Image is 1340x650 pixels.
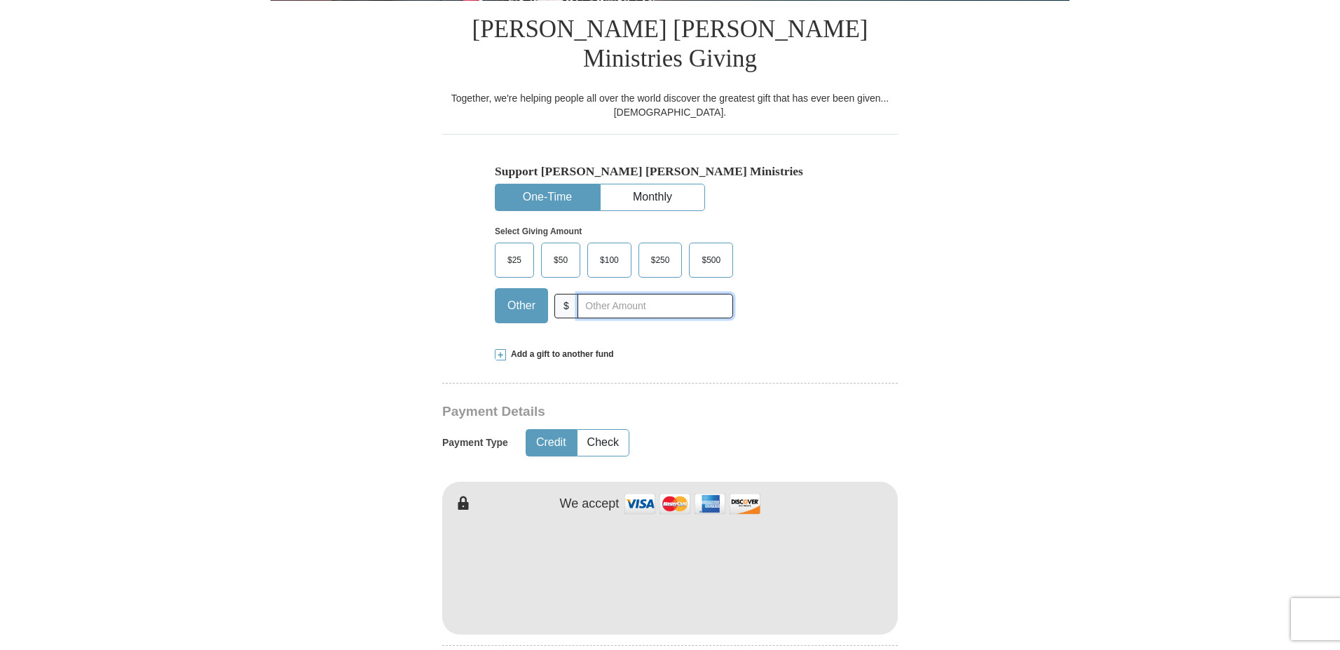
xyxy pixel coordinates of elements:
button: Check [577,430,629,456]
span: $50 [547,250,575,271]
h1: [PERSON_NAME] [PERSON_NAME] Ministries Giving [442,1,898,91]
span: $ [554,294,578,318]
h5: Payment Type [442,437,508,449]
div: Together, we're helping people all over the world discover the greatest gift that has ever been g... [442,91,898,119]
h4: We accept [560,496,620,512]
h5: Support [PERSON_NAME] [PERSON_NAME] Ministries [495,164,845,179]
h3: Payment Details [442,404,800,420]
span: Other [500,295,542,316]
span: $100 [593,250,626,271]
button: One-Time [495,184,599,210]
input: Other Amount [577,294,733,318]
span: $500 [695,250,727,271]
span: $25 [500,250,528,271]
span: Add a gift to another fund [506,348,614,360]
button: Monthly [601,184,704,210]
img: credit cards accepted [622,489,763,519]
span: $250 [644,250,677,271]
button: Credit [526,430,576,456]
strong: Select Giving Amount [495,226,582,236]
